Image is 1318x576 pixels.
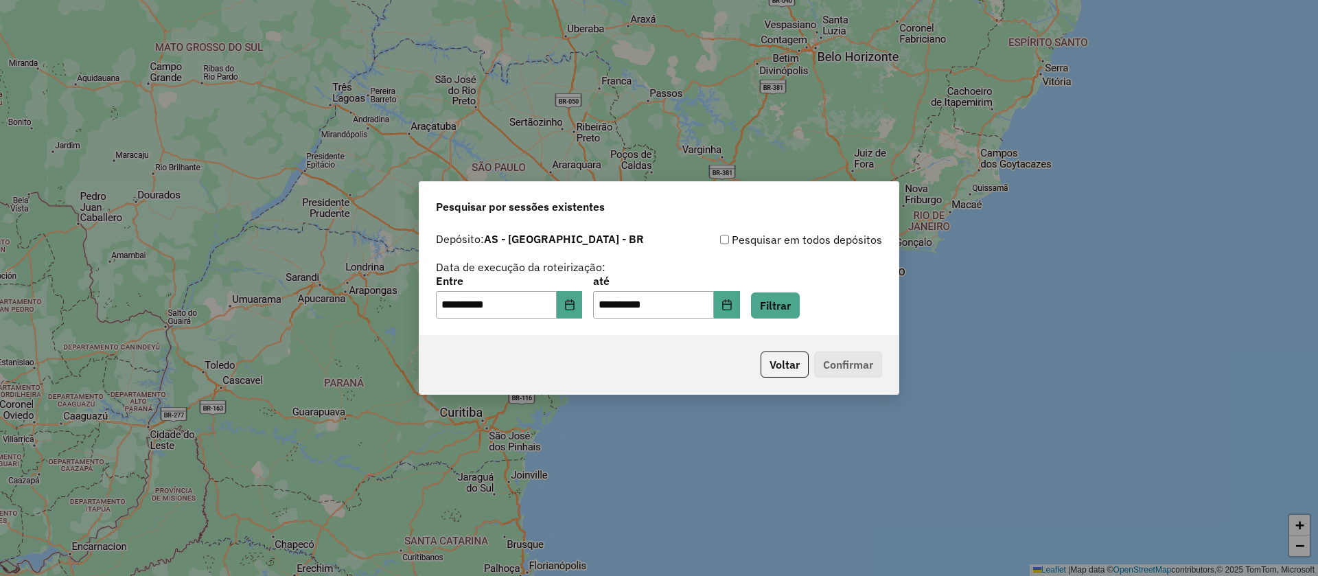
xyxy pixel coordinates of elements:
[436,198,605,215] span: Pesquisar por sessões existentes
[593,273,739,289] label: até
[436,259,605,275] label: Data de execução da roteirização:
[436,231,644,247] label: Depósito:
[761,352,809,378] button: Voltar
[714,291,740,319] button: Choose Date
[557,291,583,319] button: Choose Date
[751,292,800,319] button: Filtrar
[484,232,644,246] strong: AS - [GEOGRAPHIC_DATA] - BR
[436,273,582,289] label: Entre
[659,231,882,248] div: Pesquisar em todos depósitos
